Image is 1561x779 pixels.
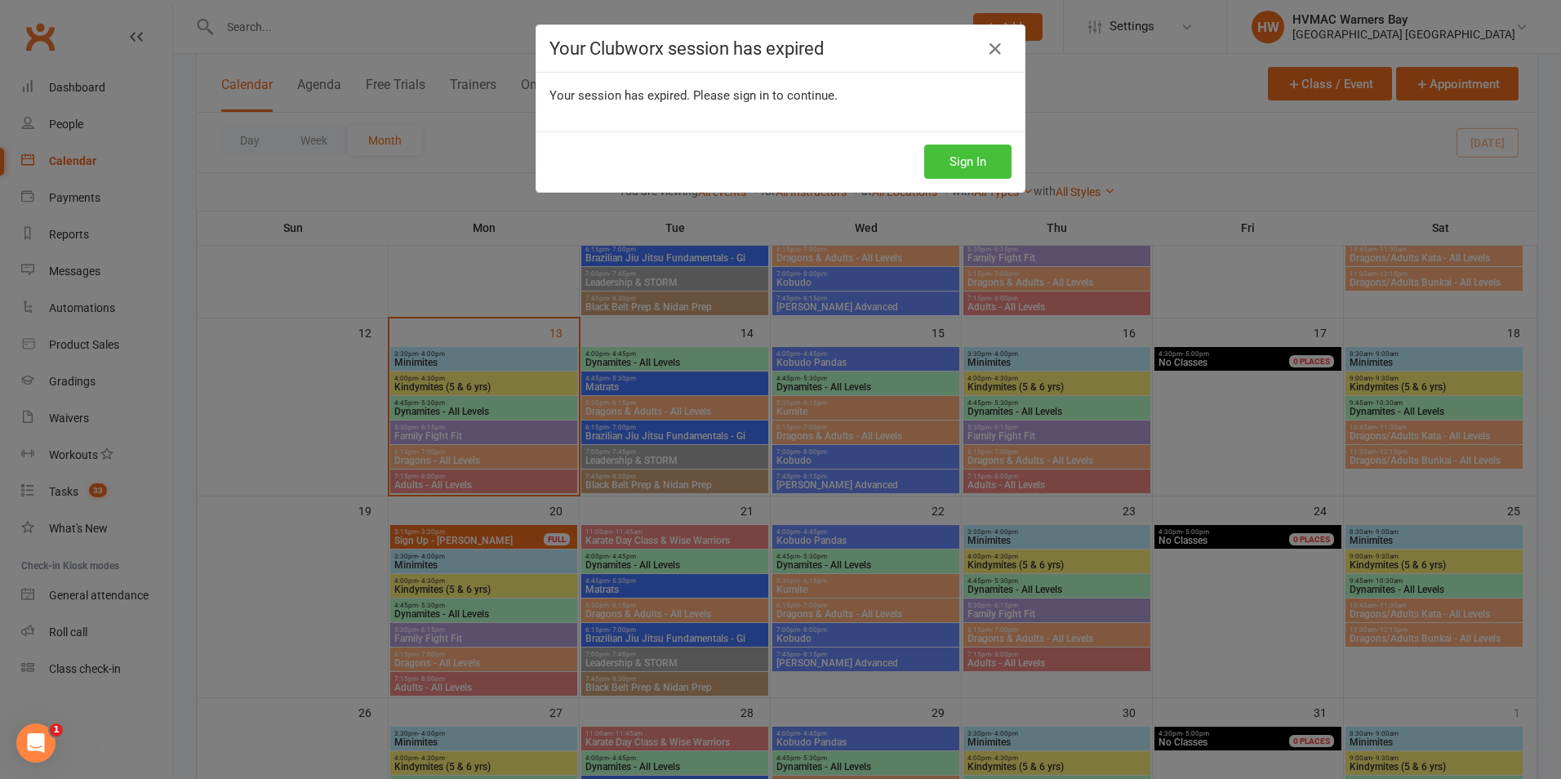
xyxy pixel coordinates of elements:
[50,723,63,737] span: 1
[549,88,838,103] span: Your session has expired. Please sign in to continue.
[16,723,56,763] iframe: Intercom live chat
[924,145,1012,179] button: Sign In
[982,36,1008,62] a: Close
[549,38,1012,59] h4: Your Clubworx session has expired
